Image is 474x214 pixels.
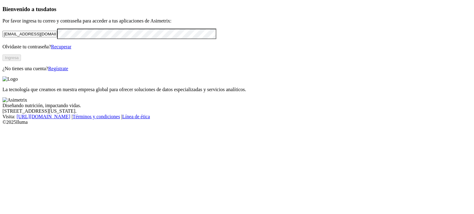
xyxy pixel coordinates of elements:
[2,108,472,114] div: [STREET_ADDRESS][US_STATE].
[2,18,472,24] p: Por favor ingresa tu correo y contraseña para acceder a tus aplicaciones de Asimetrix:
[122,114,150,119] a: Línea de ética
[2,55,21,61] button: Ingresa
[2,31,57,37] input: Tu correo
[2,76,18,82] img: Logo
[2,6,472,13] h3: Bienvenido a tus
[43,6,56,12] span: datos
[2,119,472,125] div: © 2025 Iluma
[2,97,27,103] img: Asimetrix
[48,66,68,71] a: Regístrate
[51,44,71,49] a: Recuperar
[2,66,472,71] p: ¿No tienes una cuenta?
[17,114,70,119] a: [URL][DOMAIN_NAME]
[2,44,472,50] p: Olvidaste tu contraseña?
[73,114,120,119] a: Términos y condiciones
[2,87,472,92] p: La tecnología que creamos en nuestra empresa global para ofrecer soluciones de datos especializad...
[2,103,472,108] div: Diseñando nutrición, impactando vidas.
[2,114,472,119] div: Visita : | |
